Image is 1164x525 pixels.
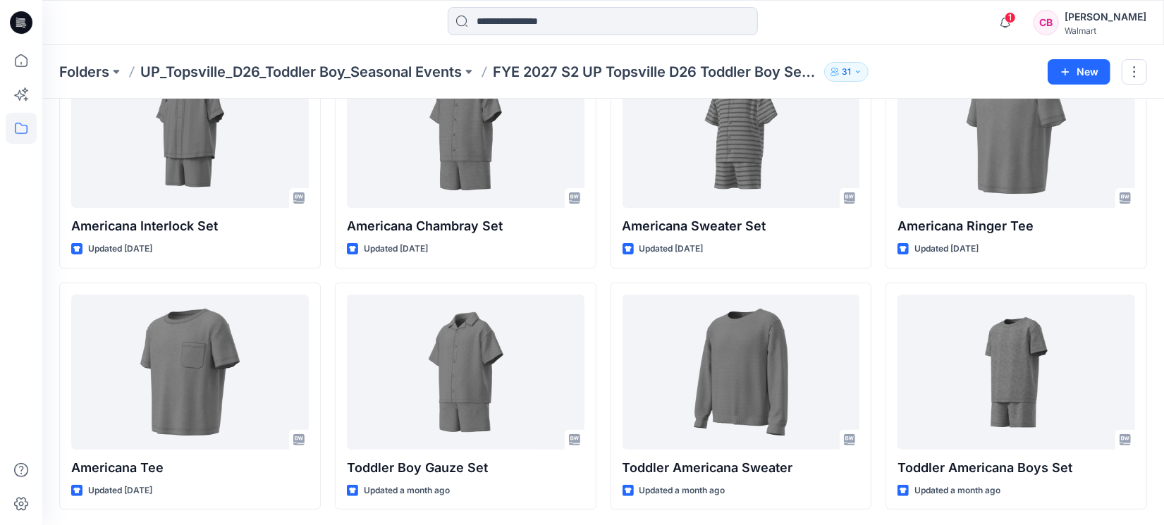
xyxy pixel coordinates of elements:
p: Americana Interlock Set [71,216,309,236]
p: Updated a month ago [639,483,725,498]
a: Toddler Americana Boys Set [897,295,1135,450]
p: Americana Ringer Tee [897,216,1135,236]
a: Americana Ringer Tee [897,53,1135,208]
p: Updated [DATE] [364,242,428,257]
div: Walmart [1065,25,1146,36]
a: Folders [59,62,109,82]
p: Updated a month ago [364,483,450,498]
p: Americana Sweater Set [623,216,860,236]
p: Toddler Boy Gauze Set [347,458,584,478]
a: Americana Chambray Set [347,53,584,208]
p: Updated [DATE] [639,242,704,257]
p: Updated [DATE] [88,483,152,498]
div: [PERSON_NAME] [1065,8,1146,25]
span: 1 [1005,12,1016,23]
p: Toddler Americana Boys Set [897,458,1135,478]
p: Updated a month ago [914,483,1000,498]
button: New [1048,59,1110,85]
p: Americana Tee [71,458,309,478]
a: Toddler Boy Gauze Set [347,295,584,450]
div: CB [1034,10,1059,35]
a: Americana Interlock Set [71,53,309,208]
a: Toddler Americana Sweater [623,295,860,450]
button: 31 [824,62,869,82]
a: Americana Tee [71,295,309,450]
p: Toddler Americana Sweater [623,458,860,478]
p: Updated [DATE] [88,242,152,257]
a: Americana Sweater Set [623,53,860,208]
p: Americana Chambray Set [347,216,584,236]
p: Updated [DATE] [914,242,979,257]
a: UP_Topsville_D26_Toddler Boy_Seasonal Events [140,62,462,82]
p: 31 [842,64,851,80]
p: FYE 2027 S2 UP Topsville D26 Toddler Boy Seasonal [493,62,819,82]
